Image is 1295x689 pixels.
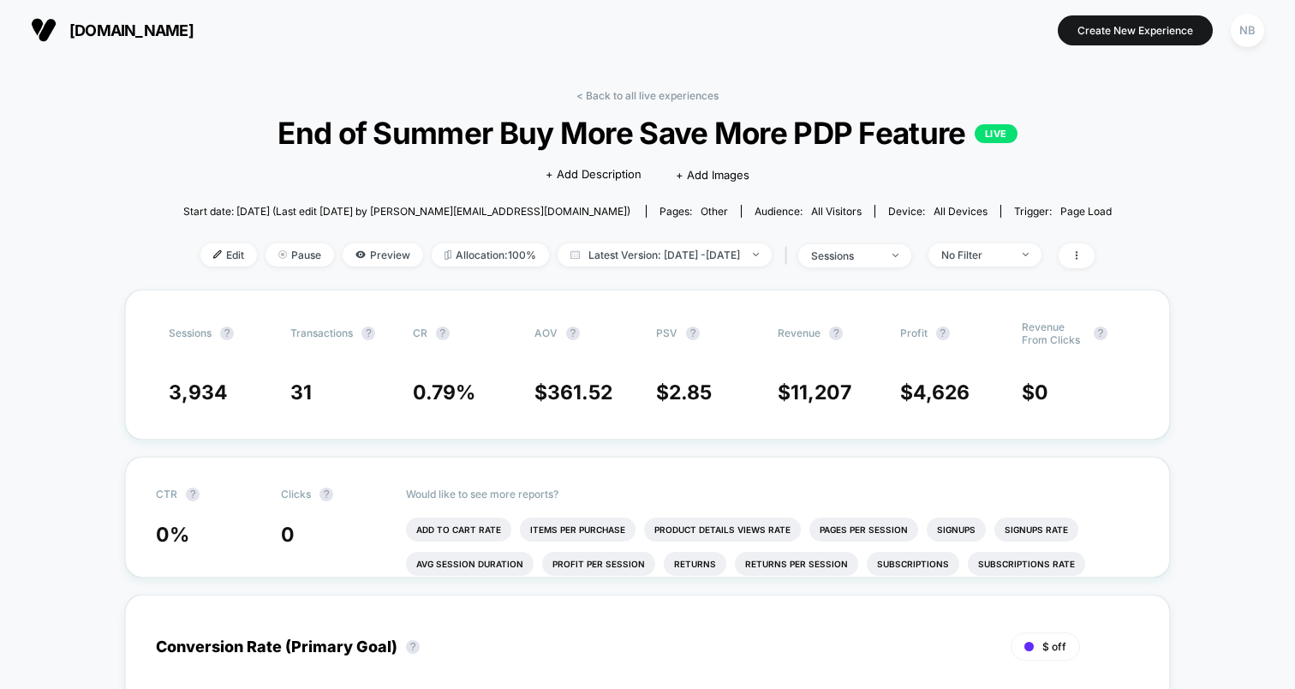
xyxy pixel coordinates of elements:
[686,327,700,340] button: ?
[26,16,199,44] button: [DOMAIN_NAME]
[1022,321,1085,346] span: Revenue From Clicks
[558,243,772,267] span: Latest Version: [DATE] - [DATE]
[659,205,728,218] div: Pages:
[546,166,642,183] span: + Add Description
[290,327,353,339] span: Transactions
[169,380,228,404] span: 3,934
[186,488,200,501] button: ?
[1231,14,1264,47] div: NB
[975,124,1017,143] p: LIVE
[547,380,612,404] span: 361.52
[343,243,423,267] span: Preview
[230,115,1065,151] span: End of Summer Buy More Save More PDP Feature
[534,327,558,339] span: AOV
[520,518,636,542] li: Items Per Purchase
[1060,205,1112,218] span: Page Load
[778,380,851,404] span: $
[1014,205,1112,218] div: Trigger:
[570,250,580,259] img: calendar
[900,327,928,339] span: Profit
[934,205,988,218] span: all devices
[755,205,862,218] div: Audience:
[656,327,677,339] span: PSV
[406,552,534,576] li: Avg Session Duration
[664,552,726,576] li: Returns
[576,89,719,102] a: < Back to all live experiences
[809,518,918,542] li: Pages Per Session
[406,518,511,542] li: Add To Cart Rate
[220,327,234,340] button: ?
[900,380,970,404] span: $
[941,249,1010,261] div: No Filter
[936,327,950,340] button: ?
[1022,380,1048,404] span: $
[413,327,427,339] span: CR
[656,380,712,404] span: $
[829,327,843,340] button: ?
[913,380,970,404] span: 4,626
[361,327,375,340] button: ?
[1094,327,1107,340] button: ?
[534,380,612,404] span: $
[566,327,580,340] button: ?
[791,380,851,404] span: 11,207
[413,380,475,404] span: 0.79 %
[644,518,801,542] li: Product Details Views Rate
[753,253,759,256] img: end
[69,21,194,39] span: [DOMAIN_NAME]
[156,523,189,547] span: 0 %
[281,523,295,547] span: 0
[874,205,1000,218] span: Device:
[169,327,212,339] span: Sessions
[927,518,986,542] li: Signups
[968,552,1085,576] li: Subscriptions Rate
[183,205,630,218] span: Start date: [DATE] (Last edit [DATE] by [PERSON_NAME][EMAIL_ADDRESS][DOMAIN_NAME])
[811,205,862,218] span: All Visitors
[200,243,257,267] span: Edit
[1042,640,1066,653] span: $ off
[542,552,655,576] li: Profit Per Session
[156,488,177,500] span: CTR
[1058,15,1213,45] button: Create New Experience
[780,243,798,268] span: |
[811,249,880,262] div: sessions
[436,327,450,340] button: ?
[278,250,287,259] img: end
[290,380,312,404] span: 31
[445,250,451,260] img: rebalance
[676,168,749,182] span: + Add Images
[867,552,959,576] li: Subscriptions
[1023,253,1029,256] img: end
[778,327,821,339] span: Revenue
[432,243,549,267] span: Allocation: 100%
[1226,13,1269,48] button: NB
[892,254,898,257] img: end
[994,518,1078,542] li: Signups Rate
[669,380,712,404] span: 2.85
[213,250,222,259] img: edit
[266,243,334,267] span: Pause
[1035,380,1048,404] span: 0
[406,488,1139,500] p: Would like to see more reports?
[31,17,57,43] img: Visually logo
[281,488,311,500] span: Clicks
[735,552,858,576] li: Returns Per Session
[406,640,420,654] button: ?
[319,488,333,501] button: ?
[701,205,728,218] span: other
